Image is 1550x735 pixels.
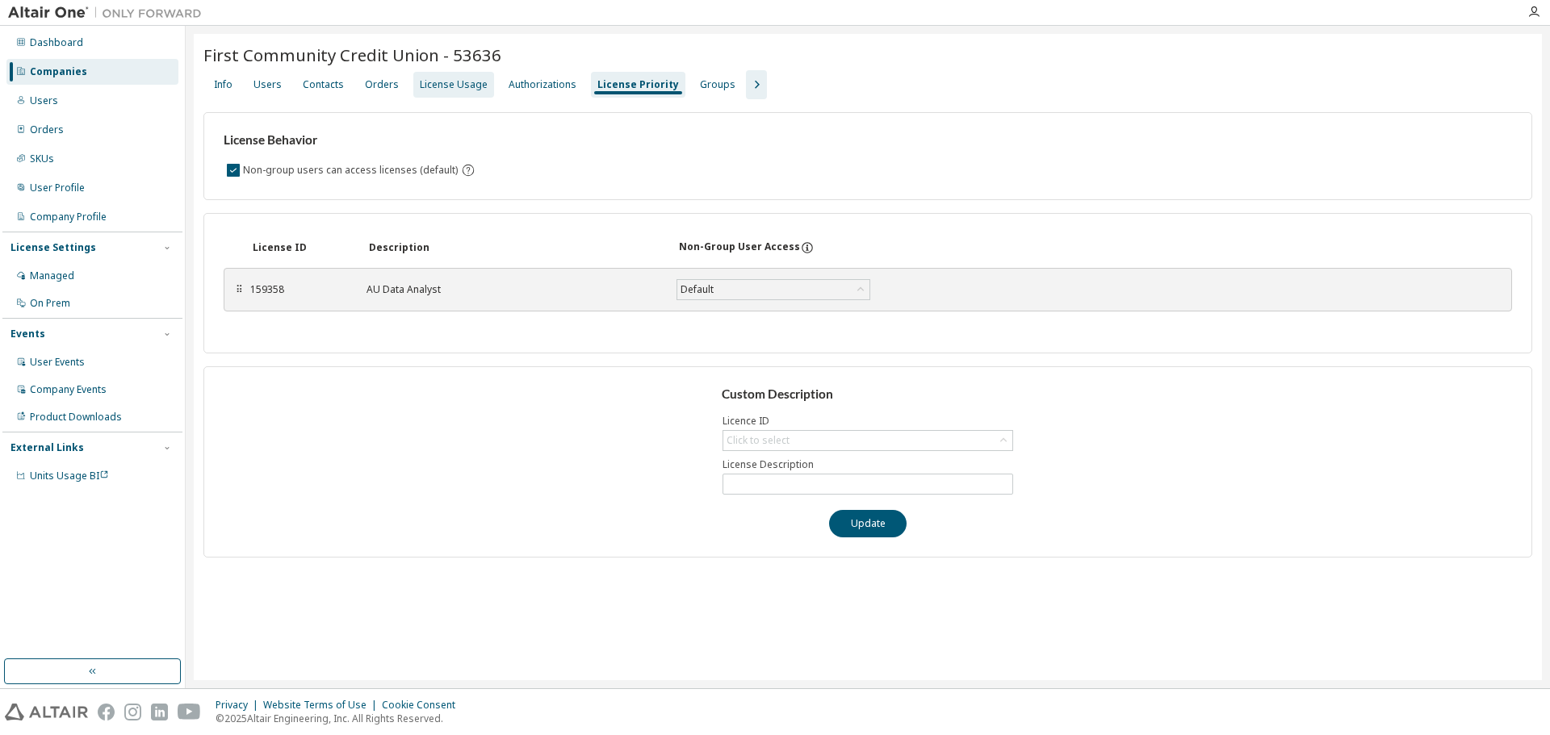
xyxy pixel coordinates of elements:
h3: License Behavior [224,132,473,148]
button: Update [829,510,907,537]
div: SKUs [30,152,54,165]
svg: By default any user not assigned to any group can access any license. Turn this setting off to di... [461,163,475,177]
div: Company Events [30,383,107,396]
div: Events [10,328,45,340]
div: Description [369,241,660,254]
div: ⠿ [234,283,244,296]
div: Non-Group User Access [679,240,800,255]
div: Orders [365,78,399,91]
div: Managed [30,269,74,282]
div: Company Profile [30,211,107,223]
div: Cookie Consent [382,699,465,712]
label: Non-group users can access licenses (default) [243,161,461,180]
div: Default [678,281,716,299]
div: License ID [253,241,350,254]
div: Dashboard [30,36,83,49]
h3: Custom Description [722,386,1015,403]
div: Users [30,94,58,107]
img: linkedin.svg [151,704,168,720]
div: 159358 [250,283,347,296]
div: Orders [30,123,64,136]
img: Altair One [8,5,210,21]
img: youtube.svg [178,704,201,720]
div: External Links [10,441,84,454]
div: On Prem [30,297,70,310]
img: instagram.svg [124,704,141,720]
div: User Events [30,356,85,369]
div: Product Downloads [30,411,122,424]
div: Authorizations [509,78,576,91]
div: Contacts [303,78,344,91]
div: Privacy [216,699,263,712]
div: Website Terms of Use [263,699,382,712]
div: Groups [700,78,735,91]
div: License Usage [420,78,488,91]
div: Click to select [727,434,790,447]
div: Companies [30,65,87,78]
img: facebook.svg [98,704,115,720]
div: Default [677,280,869,299]
div: Users [253,78,282,91]
div: Click to select [723,431,1012,450]
div: AU Data Analyst [367,283,657,296]
div: Info [214,78,232,91]
p: © 2025 Altair Engineering, Inc. All Rights Reserved. [216,712,465,725]
span: Units Usage BI [30,469,109,482]
label: License Description [723,458,1013,471]
img: altair_logo.svg [5,704,88,720]
div: User Profile [30,182,85,194]
div: License Settings [10,241,96,254]
div: License Priority [597,78,679,91]
span: First Community Credit Union - 53636 [203,44,501,66]
label: Licence ID [723,415,1013,428]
